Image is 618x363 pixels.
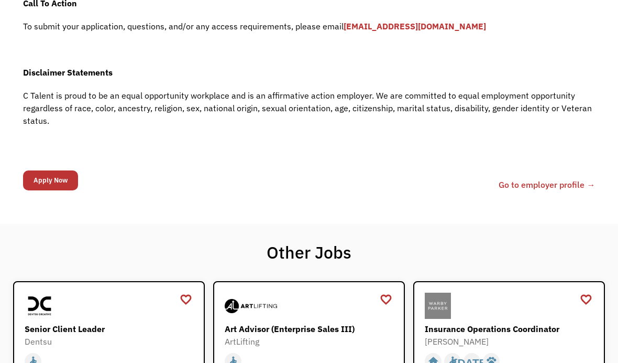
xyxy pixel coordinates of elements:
[180,292,192,307] a: favorite_border
[225,293,277,319] img: ArtLifting
[425,323,596,335] div: Insurance Operations Coordinator
[380,292,392,307] a: favorite_border
[23,168,78,193] form: Email Form
[23,20,595,33] p: To submit your application, questions, and/or any access requirements, please email
[499,178,595,191] a: Go to employer profile →
[23,170,78,190] input: Apply Now
[23,137,595,150] p: ‍
[23,67,113,78] strong: Disclaimer Statements
[25,335,196,348] div: Dentsu
[25,323,196,335] div: Senior Client Leader
[425,335,596,348] div: [PERSON_NAME]
[23,89,595,127] p: C Talent is proud to be an equal opportunity workplace and is an affirmative action employer. We ...
[225,323,396,335] div: Art Advisor (Enterprise Sales III)
[225,335,396,348] div: ArtLifting
[25,293,55,319] img: Dentsu
[344,21,486,31] a: [EMAIL_ADDRESS][DOMAIN_NAME]
[23,43,595,56] p: ‍
[580,292,592,307] a: favorite_border
[425,293,451,319] img: Warby Parker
